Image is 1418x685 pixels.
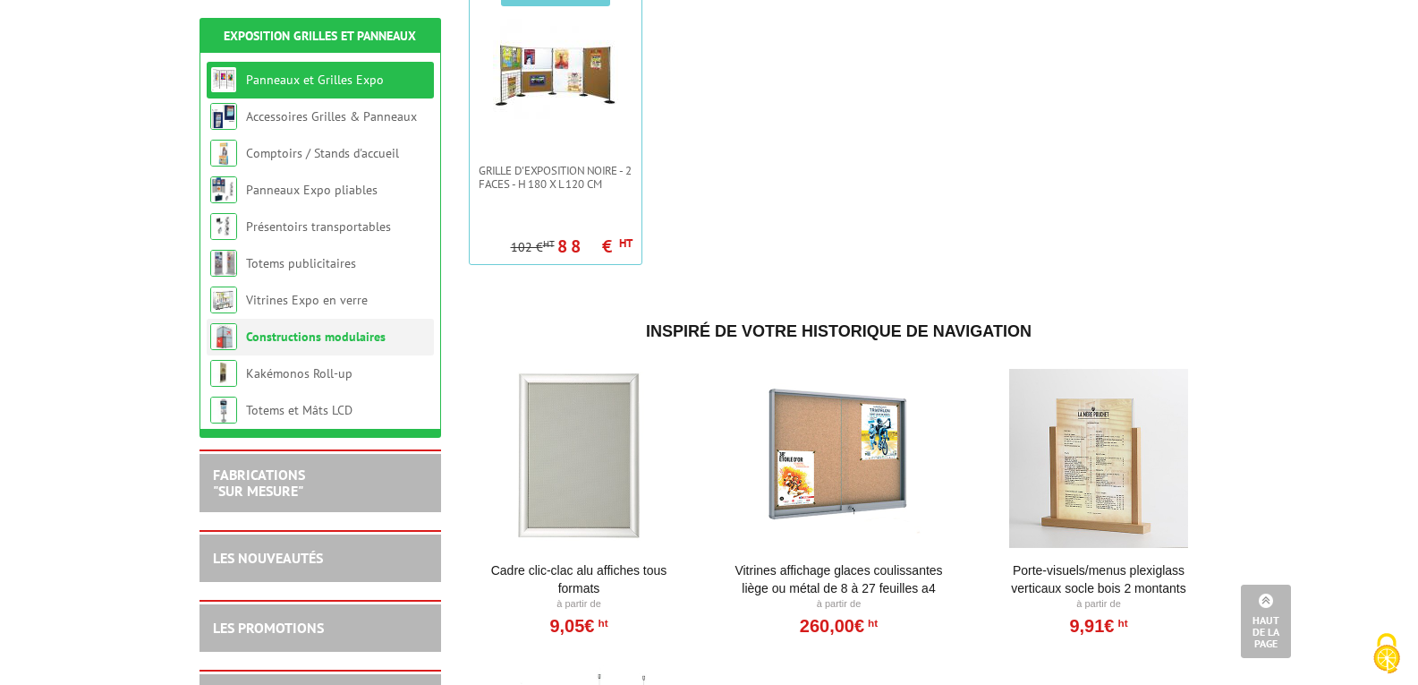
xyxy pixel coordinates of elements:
a: Grille d'exposition noire - 2 faces - H 180 x L 120 cm [470,164,641,191]
a: 9,91€HT [1069,621,1127,631]
a: 9,05€HT [549,621,607,631]
sup: HT [864,617,878,629]
a: Totems et Mâts LCD [246,402,352,418]
a: Kakémonos Roll-up [246,365,352,381]
a: Accessoires Grilles & Panneaux [246,108,417,124]
a: 260,00€HT [800,621,878,631]
a: Comptoirs / Stands d'accueil [246,145,399,161]
p: À partir de [989,597,1210,612]
img: Panneaux et Grilles Expo [210,66,237,93]
p: 88 € [557,241,633,252]
a: Panneaux Expo pliables [246,182,378,198]
img: Grille d'exposition noire - 2 faces - H 180 x L 120 cm [493,12,618,137]
img: Totems et Mâts LCD [210,397,237,424]
img: Présentoirs transportables [210,213,237,240]
a: LES PROMOTIONS [213,619,324,637]
img: Kakémonos Roll-up [210,360,237,387]
button: Cookies (fenêtre modale) [1355,624,1418,685]
a: Constructions modulaires [246,329,386,345]
span: Grille d'exposition noire - 2 faces - H 180 x L 120 cm [479,164,633,191]
sup: HT [594,617,607,629]
img: Vitrines Expo en verre [210,287,237,313]
img: Accessoires Grilles & Panneaux [210,103,237,130]
a: Présentoirs transportables [246,218,391,235]
img: Totems publicitaires [210,250,237,277]
a: Porte-Visuels/Menus Plexiglass Verticaux Socle Bois 2 Montants [989,561,1210,597]
a: Panneaux et Grilles Expo [246,72,384,88]
a: Cadre Clic-Clac Alu affiches tous formats [469,561,690,597]
a: FABRICATIONS"Sur Mesure" [213,466,305,500]
a: Haut de la page [1241,585,1291,658]
img: Constructions modulaires [210,323,237,350]
img: Panneaux Expo pliables [210,176,237,203]
sup: HT [543,237,555,250]
a: Exposition Grilles et Panneaux [224,28,416,44]
p: À partir de [469,597,690,612]
a: Vitrines affichage glaces coulissantes liège ou métal de 8 à 27 feuilles A4 [728,561,949,597]
span: Inspiré de votre historique de navigation [646,322,1032,340]
a: Totems publicitaires [246,255,356,271]
sup: HT [1114,617,1127,629]
sup: HT [619,235,633,251]
p: À partir de [728,597,949,612]
a: LES NOUVEAUTÉS [213,549,323,567]
a: Vitrines Expo en verre [246,292,368,308]
p: 102 € [511,241,555,254]
img: Cookies (fenêtre modale) [1364,631,1409,676]
img: Comptoirs / Stands d'accueil [210,140,237,167]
